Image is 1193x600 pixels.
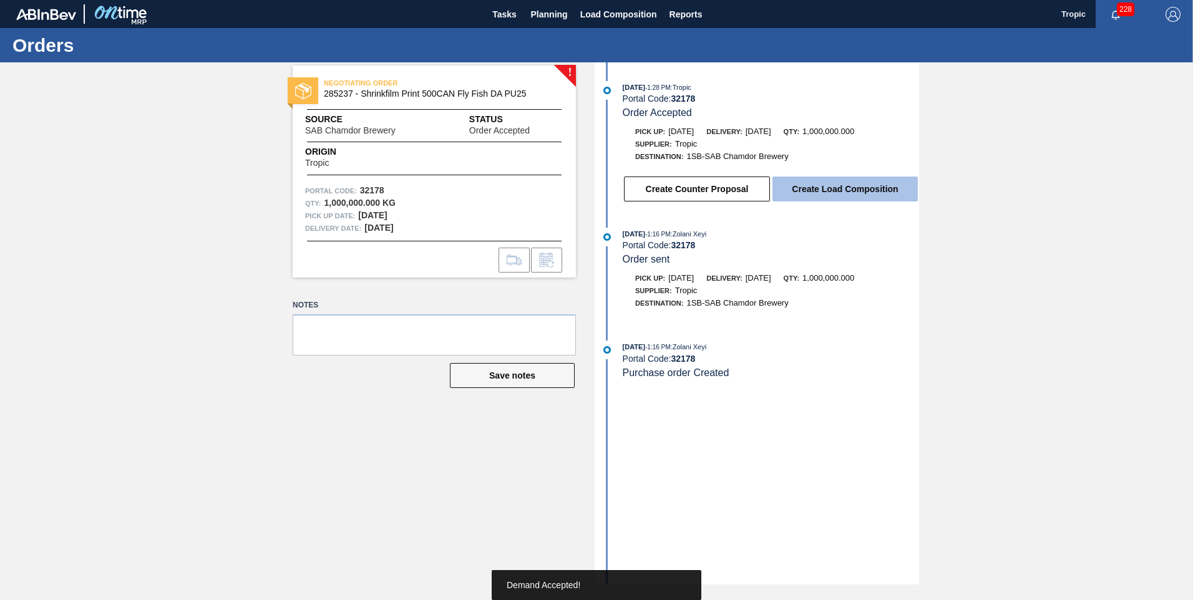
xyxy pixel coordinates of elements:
[784,274,799,282] span: Qty:
[746,273,771,283] span: [DATE]
[305,197,321,210] span: Qty :
[360,185,384,195] strong: 32178
[671,354,695,364] strong: 32178
[305,145,360,158] span: Origin
[623,254,670,264] span: Order sent
[671,94,695,104] strong: 32178
[784,128,799,135] span: Qty:
[450,363,575,388] button: Save notes
[531,248,562,273] div: Inform order change
[507,580,580,590] span: Demand Accepted!
[324,198,395,208] strong: 1,000,000.000 KG
[635,140,672,148] span: Supplier:
[293,296,576,314] label: Notes
[746,127,771,136] span: [DATE]
[706,274,742,282] span: Delivery:
[645,84,671,91] span: - 1:28 PM
[623,367,729,378] span: Purchase order Created
[603,346,611,354] img: atual
[772,177,918,201] button: Create Load Composition
[305,185,357,197] span: Portal Code:
[324,77,499,89] span: NEGOTIATING ORDER
[686,298,788,307] span: 1SB-SAB Chamdor Brewery
[305,222,361,235] span: Delivery Date:
[295,83,311,99] img: status
[305,210,355,222] span: Pick up Date:
[358,210,387,220] strong: [DATE]
[1166,7,1181,22] img: Logout
[1096,6,1136,23] button: Notifications
[364,223,393,233] strong: [DATE]
[645,231,671,238] span: - 1:16 PM
[531,7,568,22] span: Planning
[305,126,396,135] span: SAB Chamdor Brewery
[623,94,919,104] div: Portal Code:
[305,158,329,168] span: Tropic
[623,230,645,238] span: [DATE]
[623,343,645,351] span: [DATE]
[12,38,234,52] h1: Orders
[670,7,703,22] span: Reports
[671,230,706,238] span: : Zolani Xeyi
[624,177,770,201] button: Create Counter Proposal
[16,9,76,20] img: TNhmsLtSVTkK8tSr43FrP2fwEKptu5GPRR3wAAAABJRU5ErkJggg==
[635,287,672,294] span: Supplier:
[580,7,657,22] span: Load Composition
[645,344,671,351] span: - 1:16 PM
[623,354,919,364] div: Portal Code:
[802,273,854,283] span: 1,000,000.000
[491,7,519,22] span: Tasks
[668,273,694,283] span: [DATE]
[635,153,683,160] span: Destination:
[802,127,854,136] span: 1,000,000.000
[675,286,698,295] span: Tropic
[623,240,919,250] div: Portal Code:
[623,84,645,91] span: [DATE]
[635,128,665,135] span: Pick up:
[499,248,530,273] div: Go to Load Composition
[671,84,691,91] span: : Tropic
[603,233,611,241] img: atual
[635,274,665,282] span: Pick up:
[668,127,694,136] span: [DATE]
[1117,2,1134,16] span: 228
[635,299,683,307] span: Destination:
[671,240,695,250] strong: 32178
[305,113,433,126] span: Source
[671,343,706,351] span: : Zolani Xeyi
[469,113,563,126] span: Status
[686,152,788,161] span: 1SB-SAB Chamdor Brewery
[603,87,611,94] img: atual
[623,107,692,118] span: Order Accepted
[706,128,742,135] span: Delivery:
[324,89,550,99] span: 285237 - Shrinkfilm Print 500CAN Fly Fish DA PU25
[469,126,530,135] span: Order Accepted
[675,139,698,148] span: Tropic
